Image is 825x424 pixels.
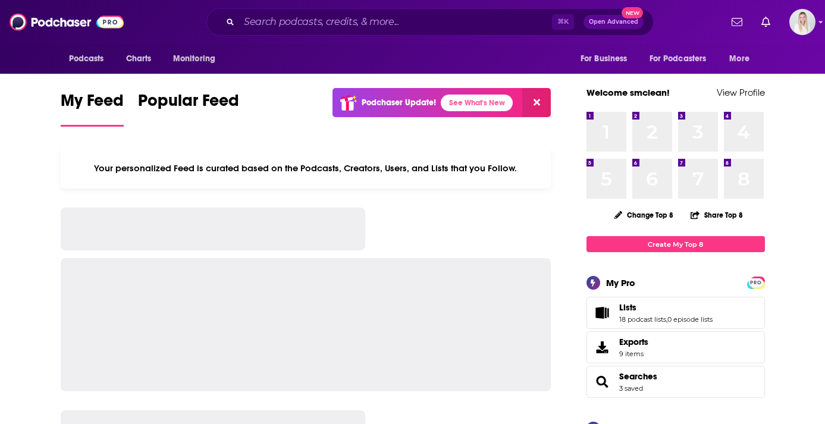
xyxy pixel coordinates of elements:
span: Exports [619,337,648,347]
a: Show notifications dropdown [727,12,747,32]
span: Lists [586,297,765,329]
span: 9 items [619,350,648,358]
a: Lists [619,302,713,313]
a: 18 podcast lists [619,315,666,324]
span: New [622,7,643,18]
div: Search podcasts, credits, & more... [206,8,654,36]
a: Welcome smclean! [586,87,670,98]
a: Exports [586,331,765,363]
button: open menu [165,48,231,70]
span: Podcasts [69,51,104,67]
a: Lists [591,304,614,321]
span: Open Advanced [589,19,638,25]
a: Charts [118,48,159,70]
a: Searches [619,371,657,382]
a: View Profile [717,87,765,98]
span: My Feed [61,90,124,118]
a: Searches [591,373,614,390]
span: For Podcasters [650,51,707,67]
div: Your personalized Feed is curated based on the Podcasts, Creators, Users, and Lists that you Follow. [61,148,551,189]
div: My Pro [606,277,635,288]
span: ⌘ K [552,14,574,30]
span: Exports [591,339,614,356]
a: PRO [749,278,763,287]
span: Logged in as smclean [789,9,815,35]
input: Search podcasts, credits, & more... [239,12,552,32]
img: Podchaser - Follow, Share and Rate Podcasts [10,11,124,33]
a: 3 saved [619,384,643,392]
a: 0 episode lists [667,315,713,324]
span: For Business [581,51,628,67]
span: Charts [126,51,152,67]
p: Podchaser Update! [362,98,436,108]
button: open menu [642,48,724,70]
img: User Profile [789,9,815,35]
button: Open AdvancedNew [584,15,644,29]
button: open menu [61,48,120,70]
button: open menu [721,48,764,70]
a: Show notifications dropdown [757,12,775,32]
span: Popular Feed [138,90,239,118]
button: open menu [572,48,642,70]
span: Searches [586,366,765,398]
span: Monitoring [173,51,215,67]
button: Show profile menu [789,9,815,35]
a: Create My Top 8 [586,236,765,252]
button: Change Top 8 [607,208,681,222]
button: Share Top 8 [690,203,744,227]
span: More [729,51,749,67]
a: See What's New [441,95,513,111]
span: , [666,315,667,324]
span: Lists [619,302,636,313]
a: My Feed [61,90,124,127]
a: Popular Feed [138,90,239,127]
